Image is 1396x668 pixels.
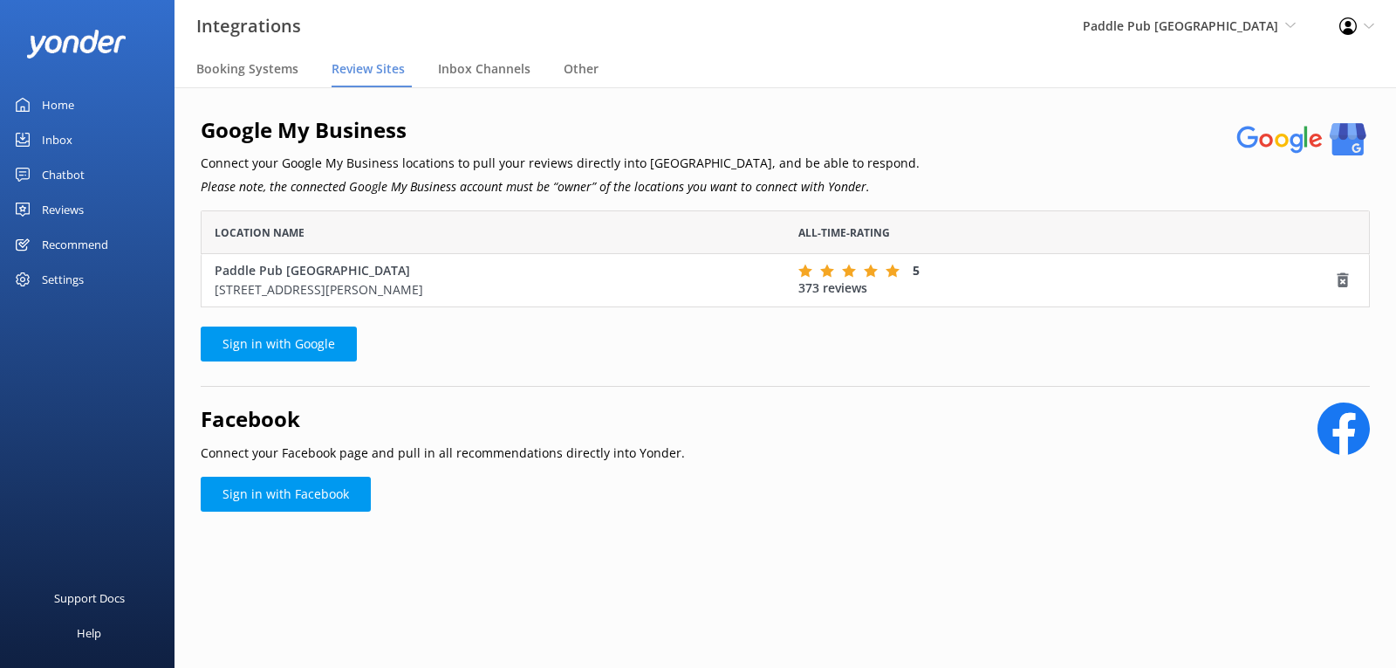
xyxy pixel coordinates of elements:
a: Sign in with Facebook [201,477,371,512]
span: Paddle Pub [GEOGRAPHIC_DATA] [1083,17,1278,34]
h3: Integrations [196,12,301,40]
a: Sign in with Google [201,327,357,362]
img: yonder-white-logo.png [26,30,127,59]
div: Help [77,616,101,651]
h2: Google My Business [201,114,920,147]
div: Support Docs [54,581,125,616]
p: Connect your Facebook page and pull in all recommendations directly into Yonder. [201,444,685,463]
span: Other [564,60,599,78]
div: Inbox [42,122,72,157]
span: Inbox Channels [438,60,530,78]
div: Paddle Pub [GEOGRAPHIC_DATA] [215,261,772,300]
p: [STREET_ADDRESS][PERSON_NAME] [215,280,772,300]
div: Recommend [42,227,108,262]
span: Review Sites [332,60,405,78]
span: Booking Systems [196,60,298,78]
div: Home [42,87,74,122]
h2: Facebook [201,403,685,436]
div: Settings [42,262,84,297]
span: Location Name [215,224,305,241]
i: Please note, the connected Google My Business account must be “owner” of the locations you want t... [201,178,870,195]
span: All-time-rating [798,224,890,241]
div: Chatbot [42,157,85,192]
div: Reviews [42,192,84,227]
span: 5 [913,262,920,279]
div: grid [201,254,1370,306]
p: Connect your Google My Business locations to pull your reviews directly into [GEOGRAPHIC_DATA], a... [201,154,920,173]
div: 373 reviews [798,262,1334,298]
